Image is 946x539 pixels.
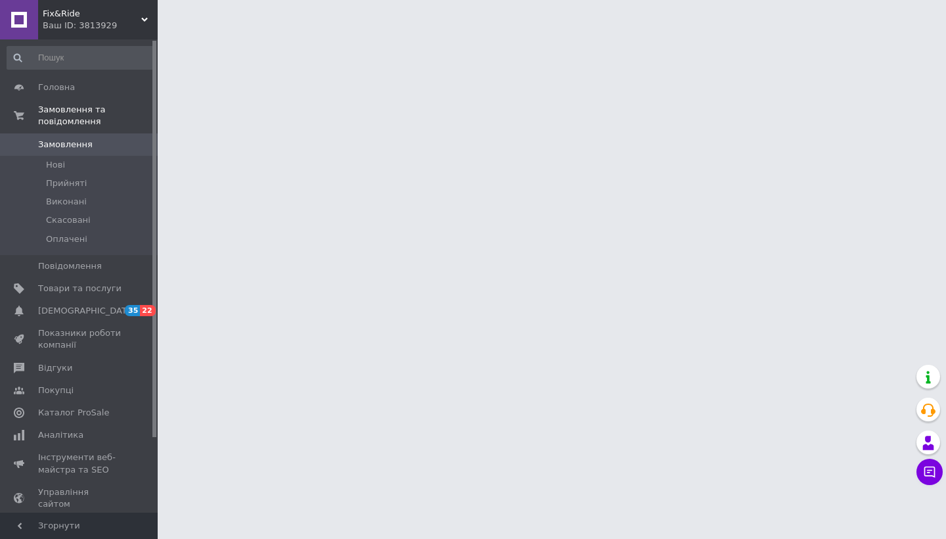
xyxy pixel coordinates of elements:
[43,20,158,32] div: Ваш ID: 3813929
[38,283,122,294] span: Товари та послуги
[38,486,122,510] span: Управління сайтом
[7,46,155,70] input: Пошук
[38,260,102,272] span: Повідомлення
[46,214,91,226] span: Скасовані
[916,459,943,485] button: Чат з покупцем
[38,452,122,475] span: Інструменти веб-майстра та SEO
[46,159,65,171] span: Нові
[38,385,74,396] span: Покупці
[46,196,87,208] span: Виконані
[38,362,72,374] span: Відгуки
[38,82,75,93] span: Головна
[46,233,87,245] span: Оплачені
[38,305,135,317] span: [DEMOGRAPHIC_DATA]
[38,104,158,128] span: Замовлення та повідомлення
[140,305,155,316] span: 22
[46,177,87,189] span: Прийняті
[125,305,140,316] span: 35
[38,407,109,419] span: Каталог ProSale
[38,327,122,351] span: Показники роботи компанії
[38,429,83,441] span: Аналітика
[38,139,93,151] span: Замовлення
[43,8,141,20] span: Fix&Ride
